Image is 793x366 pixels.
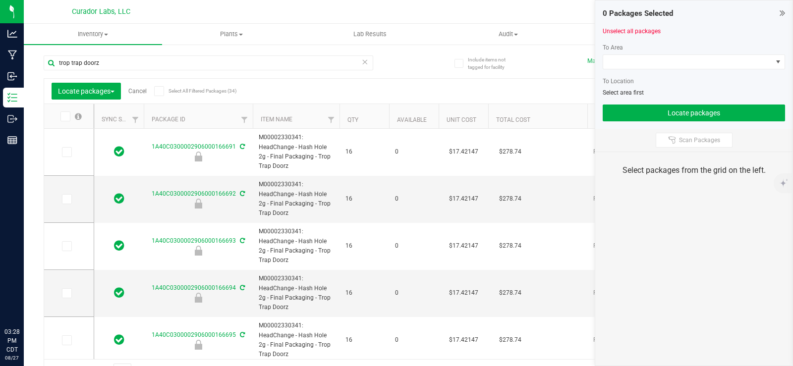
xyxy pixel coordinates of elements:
[301,24,439,45] a: Lab Results
[496,116,530,123] a: Total Cost
[577,24,716,45] a: Inventory Counts
[236,111,253,128] a: Filter
[494,145,526,159] span: $278.74
[114,145,124,158] span: In Sync
[603,78,634,85] span: To Location
[24,30,162,39] span: Inventory
[114,333,124,347] span: In Sync
[361,55,368,68] span: Clear
[142,340,254,350] div: For Sale
[468,56,517,71] span: Include items not tagged for facility
[259,227,334,265] span: M00002330341: HeadChange - Hash Hole 2g - Final Packaging - Trop Trap Doorz
[7,93,17,103] inline-svg: Inventory
[162,24,300,45] a: Plants
[494,239,526,253] span: $278.74
[259,321,334,359] span: M00002330341: HeadChange - Hash Hole 2g - Final Packaging - Trop Trap Doorz
[345,241,383,251] span: 16
[238,237,245,244] span: Sync from Compliance System
[397,116,427,123] a: Available
[603,105,785,121] button: Locate packages
[169,88,218,94] span: Select All Filtered Packages (34)
[439,270,488,317] td: $17.42147
[163,30,300,39] span: Plants
[608,164,780,176] div: Select packages from the grid on the left.
[603,28,661,35] a: Unselect all packages
[142,152,254,161] div: For Sale
[52,83,121,100] button: Locate packages
[75,113,82,120] span: Select all records on this page
[7,114,17,124] inline-svg: Outbound
[261,116,292,123] a: Item Name
[24,24,162,45] a: Inventory
[439,24,577,45] a: Audit
[593,194,656,204] span: For Sale
[7,71,17,81] inline-svg: Inbound
[4,327,19,354] p: 03:28 PM CDT
[345,147,383,157] span: 16
[345,288,383,298] span: 16
[447,116,476,123] a: Unit Cost
[345,335,383,345] span: 16
[152,143,236,150] a: 1A40C0300002906000166691
[142,293,254,303] div: For Sale
[603,44,623,51] span: To Area
[152,284,236,291] a: 1A40C0300002906000166694
[127,111,144,128] a: Filter
[603,89,644,96] span: Select area first
[395,241,433,251] span: 0
[395,194,433,204] span: 0
[238,143,245,150] span: Sync from Compliance System
[494,333,526,347] span: $278.74
[593,335,656,345] span: For Sale
[4,354,19,362] p: 08/27
[679,136,720,144] span: Scan Packages
[152,116,185,123] a: Package ID
[439,176,488,223] td: $17.42147
[494,192,526,206] span: $278.74
[142,246,254,256] div: For Sale
[593,288,656,298] span: For Sale
[102,116,140,123] a: Sync Status
[494,286,526,300] span: $278.74
[587,57,647,65] button: Manage package tags
[44,55,373,70] input: Search Package ID, Item Name, SKU, Lot or Part Number...
[259,133,334,171] span: M00002330341: HeadChange - Hash Hole 2g - Final Packaging - Trop Trap Doorz
[152,331,236,338] a: 1A40C0300002906000166695
[439,223,488,270] td: $17.42147
[593,147,656,157] span: For Sale
[142,199,254,209] div: For Sale
[395,335,433,345] span: 0
[7,135,17,145] inline-svg: Reports
[259,180,334,218] span: M00002330341: HeadChange - Hash Hole 2g - Final Packaging - Trop Trap Doorz
[395,147,433,157] span: 0
[340,30,400,39] span: Lab Results
[395,288,433,298] span: 0
[238,284,245,291] span: Sync from Compliance System
[347,116,358,123] a: Qty
[259,274,334,312] span: M00002330341: HeadChange - Hash Hole 2g - Final Packaging - Trop Trap Doorz
[10,287,40,316] iframe: Resource center
[238,190,245,197] span: Sync from Compliance System
[345,194,383,204] span: 16
[114,286,124,300] span: In Sync
[238,331,245,338] span: Sync from Compliance System
[72,7,130,16] span: Curador Labs, LLC
[152,237,236,244] a: 1A40C0300002906000166693
[114,239,124,253] span: In Sync
[439,317,488,364] td: $17.42147
[114,192,124,206] span: In Sync
[152,190,236,197] a: 1A40C0300002906000166692
[656,133,733,148] button: Scan Packages
[7,50,17,60] inline-svg: Manufacturing
[440,30,577,39] span: Audit
[323,111,340,128] a: Filter
[7,29,17,39] inline-svg: Analytics
[593,241,656,251] span: For Sale
[29,285,41,297] iframe: Resource center unread badge
[128,88,147,95] a: Cancel
[439,129,488,176] td: $17.42147
[58,87,114,95] span: Locate packages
